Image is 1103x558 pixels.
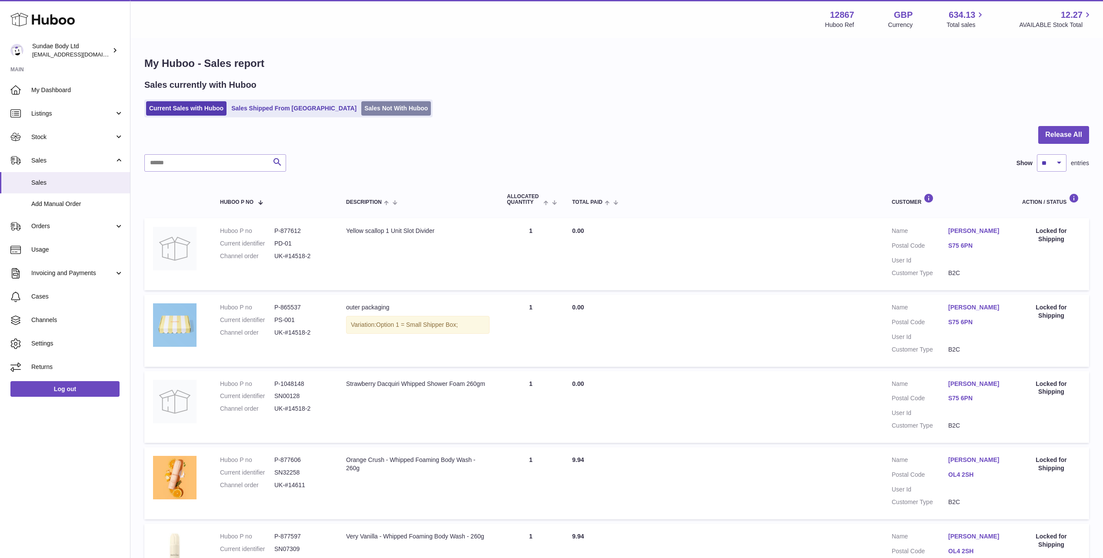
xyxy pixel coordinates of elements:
[153,227,197,270] img: no-photo.jpg
[892,269,948,277] dt: Customer Type
[892,227,948,237] dt: Name
[948,269,1005,277] dd: B2C
[825,21,854,29] div: Huboo Ref
[31,200,123,208] span: Add Manual Order
[892,303,948,314] dt: Name
[572,227,584,234] span: 0.00
[10,44,23,57] img: felicity@sundaebody.com
[274,405,329,413] dd: UK-#14518-2
[274,392,329,400] dd: SN00128
[892,422,948,430] dt: Customer Type
[274,481,329,489] dd: UK-#14611
[144,79,257,91] h2: Sales currently with Huboo
[274,316,329,324] dd: PS-001
[274,303,329,312] dd: P-865537
[274,239,329,248] dd: PD-01
[892,409,948,417] dt: User Id
[892,345,948,354] dt: Customer Type
[1038,126,1089,144] button: Release All
[274,532,329,541] dd: P-877597
[946,9,985,29] a: 634.13 Total sales
[274,252,329,260] dd: UK-#14518-2
[31,86,123,94] span: My Dashboard
[892,193,1005,205] div: Customer
[892,532,948,543] dt: Name
[830,9,854,21] strong: 12867
[274,329,329,337] dd: UK-#14518-2
[31,222,114,230] span: Orders
[948,242,1005,250] a: S75 6PN
[220,316,274,324] dt: Current identifier
[220,392,274,400] dt: Current identifier
[31,339,123,348] span: Settings
[31,316,123,324] span: Channels
[1022,303,1080,320] div: Locked for Shipping
[498,295,563,367] td: 1
[153,456,197,499] img: 128671710438303.jpg
[346,199,382,205] span: Description
[32,42,110,59] div: Sundae Body Ltd
[31,156,114,165] span: Sales
[1022,380,1080,396] div: Locked for Shipping
[31,246,123,254] span: Usage
[498,371,563,443] td: 1
[220,199,253,205] span: Huboo P no
[949,9,975,21] span: 634.13
[220,468,274,477] dt: Current identifier
[228,101,360,116] a: Sales Shipped From [GEOGRAPHIC_DATA]
[220,329,274,337] dt: Channel order
[946,21,985,29] span: Total sales
[361,101,431,116] a: Sales Not With Huboo
[572,456,584,463] span: 9.94
[376,321,458,328] span: Option 1 = Small Shipper Box;
[892,471,948,481] dt: Postal Code
[572,533,584,540] span: 9.94
[274,456,329,464] dd: P-877606
[948,318,1005,326] a: S75 6PN
[31,269,114,277] span: Invoicing and Payments
[346,380,490,388] div: Strawberry Dacquiri Whipped Shower Foam 260gm
[892,242,948,252] dt: Postal Code
[346,227,490,235] div: Yellow scallop 1 Unit Slot Divider
[948,345,1005,354] dd: B2C
[274,545,329,553] dd: SN07309
[153,380,197,423] img: no-photo.jpg
[892,547,948,558] dt: Postal Code
[220,456,274,464] dt: Huboo P no
[948,532,1005,541] a: [PERSON_NAME]
[220,405,274,413] dt: Channel order
[948,227,1005,235] a: [PERSON_NAME]
[1022,456,1080,472] div: Locked for Shipping
[948,456,1005,464] a: [PERSON_NAME]
[948,547,1005,555] a: OL4 2SH
[346,316,490,334] div: Variation:
[572,380,584,387] span: 0.00
[892,256,948,265] dt: User Id
[1071,159,1089,167] span: entries
[220,545,274,553] dt: Current identifier
[220,239,274,248] dt: Current identifier
[220,303,274,312] dt: Huboo P no
[892,333,948,341] dt: User Id
[346,456,490,472] div: Orange Crush - Whipped Foaming Body Wash - 260g
[572,304,584,311] span: 0.00
[888,21,913,29] div: Currency
[948,471,1005,479] a: OL4 2SH
[274,468,329,477] dd: SN32258
[220,481,274,489] dt: Channel order
[1019,9,1093,29] a: 12.27 AVAILABLE Stock Total
[892,485,948,494] dt: User Id
[572,199,603,205] span: Total paid
[1022,227,1080,243] div: Locked for Shipping
[948,394,1005,402] a: S75 6PN
[220,532,274,541] dt: Huboo P no
[144,56,1089,70] h1: My Huboo - Sales report
[1016,159,1033,167] label: Show
[1022,193,1080,205] div: Action / Status
[498,447,563,519] td: 1
[1061,9,1083,21] span: 12.27
[31,179,123,187] span: Sales
[146,101,227,116] a: Current Sales with Huboo
[507,194,541,205] span: ALLOCATED Quantity
[892,498,948,506] dt: Customer Type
